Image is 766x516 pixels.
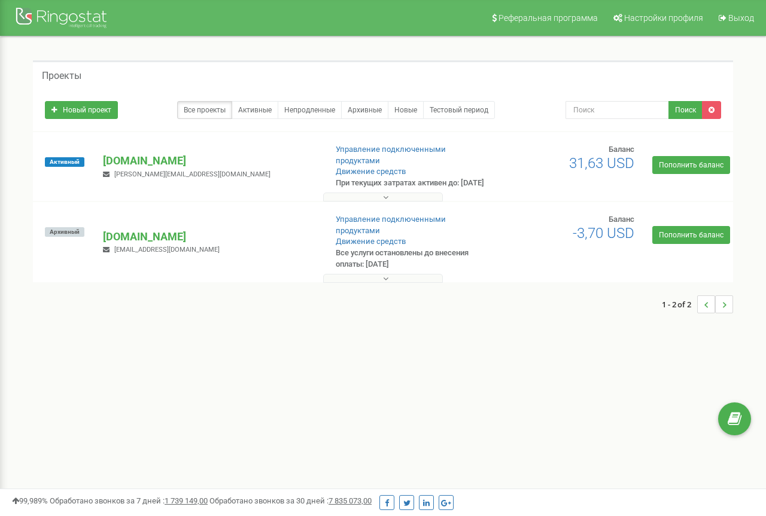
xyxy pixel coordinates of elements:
[569,155,634,172] span: 31,63 USD
[652,156,730,174] a: Пополнить баланс
[103,229,317,245] p: [DOMAIN_NAME]
[336,167,406,176] a: Движение средств
[498,13,598,23] span: Реферальная программа
[388,101,424,119] a: Новые
[12,496,48,505] span: 99,989%
[336,145,446,165] a: Управление подключенными продуктами
[341,101,388,119] a: Архивные
[114,246,220,254] span: [EMAIL_ADDRESS][DOMAIN_NAME]
[278,101,342,119] a: Непродленные
[624,13,703,23] span: Настройки профиля
[566,101,669,119] input: Поиск
[728,13,754,23] span: Выход
[103,153,317,169] p: [DOMAIN_NAME]
[45,227,84,237] span: Архивный
[336,178,491,189] p: При текущих затратах активен до: [DATE]
[114,170,270,178] span: [PERSON_NAME][EMAIL_ADDRESS][DOMAIN_NAME]
[232,101,278,119] a: Активные
[652,226,730,244] a: Пополнить баланс
[609,145,634,154] span: Баланс
[50,496,208,505] span: Обработано звонков за 7 дней :
[209,496,372,505] span: Обработано звонков за 30 дней :
[329,496,372,505] u: 7 835 073,00
[668,101,703,119] button: Поиск
[177,101,232,119] a: Все проекты
[45,101,118,119] a: Новый проект
[662,283,733,325] nav: ...
[662,295,697,313] span: 1 - 2 of 2
[42,71,81,81] h5: Проекты
[423,101,495,119] a: Тестовый период
[609,215,634,224] span: Баланс
[573,225,634,242] span: -3,70 USD
[165,496,208,505] u: 1 739 149,00
[45,157,84,167] span: Активный
[336,237,406,246] a: Движение средств
[336,248,491,270] p: Все услуги остановлены до внесения оплаты: [DATE]
[336,215,446,235] a: Управление подключенными продуктами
